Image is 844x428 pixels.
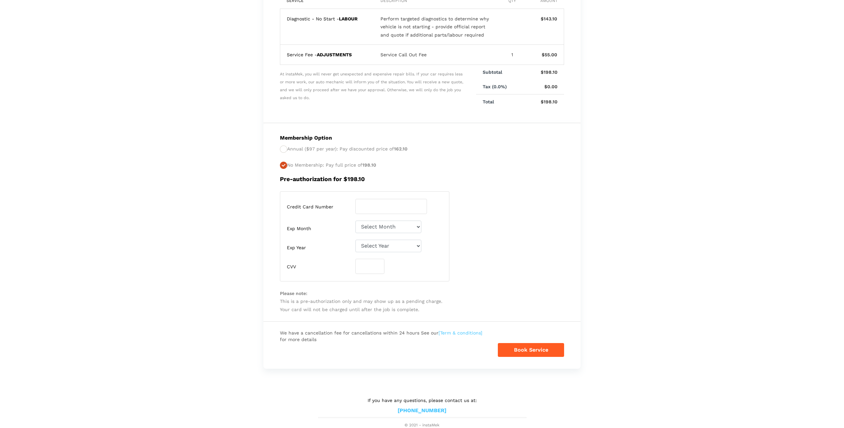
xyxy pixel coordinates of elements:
label: CVV [287,264,296,270]
span: 198.10 [362,162,376,168]
div: $143.10 [530,15,557,39]
label: Credit Card Number [287,204,333,210]
span: We have a cancellation fee for cancellations within 24 hours See our for more details [280,330,488,343]
h5: Pre-authorization for $ [280,175,564,182]
b: ADJUSTMENTS [317,52,352,57]
p: $198.10 [520,98,558,106]
div: Perform targeted diagnostics to determine why vehicle is not starting - provide official report a... [380,15,494,39]
div: Service Fee - [287,51,368,59]
label: Exp Year [287,245,306,251]
div: $55.00 [530,51,557,59]
p: $0.00 [520,83,558,91]
p: $198.10 [520,68,558,76]
div: Diagnostic - No Start - [287,15,368,39]
b: LABOUR [339,16,358,21]
span: 162.10 [394,146,407,151]
label: Exp Month [287,226,311,231]
div: Service Call Out Fee [380,51,494,59]
a: [Term & conditions] [438,330,482,336]
p: Annual ($97 per year): Pay discounted price of No Membership: Pay full price of [280,145,564,169]
p: Total [483,98,520,106]
p: Subtotal [483,68,520,76]
span: 198.10 [347,175,365,182]
strong: Membership Option [280,135,332,141]
a: [PHONE_NUMBER] [398,407,446,414]
p: If you have any questions, please contact us at: [318,397,526,404]
p: Tax (0.0%) [483,83,520,91]
span: Please note: [280,289,564,298]
span: © 2021 - instaMek [318,423,526,428]
span: At instaMek, you will never get unexpected and expensive repair bills. If your car requires less ... [280,65,465,109]
button: Book Service [498,343,564,357]
p: This is a pre-authorization only and may show up as a pending charge. Your card will not be charg... [280,289,564,314]
div: 1 [507,51,518,59]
